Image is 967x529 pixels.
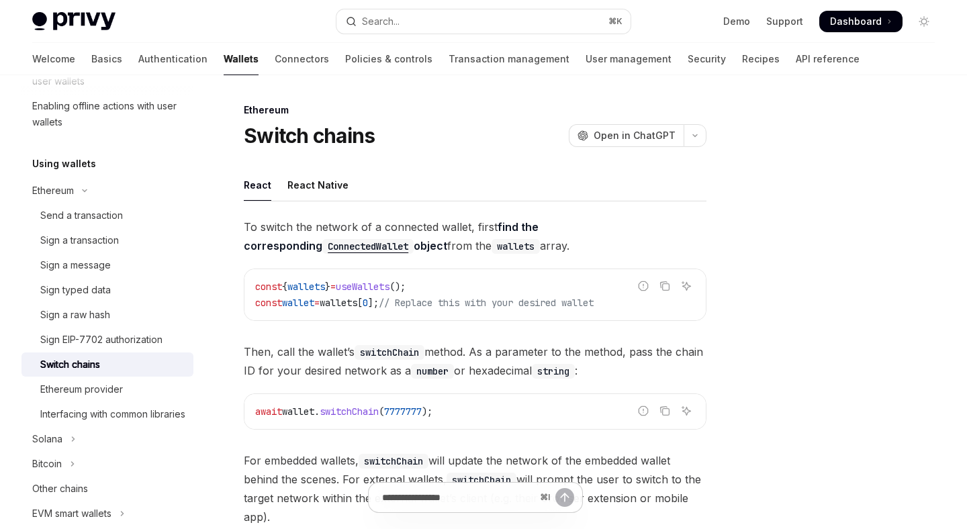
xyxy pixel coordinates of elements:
button: Send message [555,488,574,507]
code: ConnectedWallet [322,239,414,254]
code: string [532,364,575,379]
span: useWallets [336,281,389,293]
a: Transaction management [449,43,569,75]
div: Sign EIP-7702 authorization [40,332,163,348]
div: Search... [362,13,400,30]
button: Open search [336,9,630,34]
code: number [411,364,454,379]
button: Copy the contents from the code block [656,402,674,420]
a: Sign EIP-7702 authorization [21,328,193,352]
span: Then, call the wallet’s method. As a parameter to the method, pass the chain ID for your desired ... [244,342,706,380]
div: React Native [287,169,349,201]
a: Sign typed data [21,278,193,302]
button: Toggle Ethereum section [21,179,193,203]
span: [ [357,297,363,309]
a: Sign a transaction [21,228,193,252]
a: Basics [91,43,122,75]
a: Sign a raw hash [21,303,193,327]
button: Toggle Solana section [21,427,193,451]
span: 0 [363,297,368,309]
code: wallets [492,239,540,254]
img: light logo [32,12,116,31]
a: Dashboard [819,11,903,32]
h1: Switch chains [244,124,375,148]
span: ]; [368,297,379,309]
span: wallet [282,297,314,309]
span: = [330,281,336,293]
a: Other chains [21,477,193,501]
span: To switch the network of a connected wallet, first from the array. [244,218,706,255]
button: Copy the contents from the code block [656,277,674,295]
span: Dashboard [830,15,882,28]
a: Ethereum provider [21,377,193,401]
code: switchChain [355,345,424,360]
span: 7777777 [384,405,422,418]
div: Bitcoin [32,456,62,472]
code: switchChain [359,454,428,469]
div: Solana [32,431,62,447]
span: ); [422,405,432,418]
a: Send a transaction [21,203,193,228]
div: Sign a message [40,257,111,273]
a: Sign a message [21,253,193,277]
a: Connectors [275,43,329,75]
button: Report incorrect code [635,402,652,420]
span: wallet [282,405,314,418]
a: API reference [796,43,860,75]
span: // Replace this with your desired wallet [379,297,594,309]
button: Report incorrect code [635,277,652,295]
code: switchChain [447,473,516,487]
span: For embedded wallets, will update the network of the embedded wallet behind the scenes. For exter... [244,451,706,526]
button: Ask AI [678,277,695,295]
div: React [244,169,271,201]
span: ⌘ K [608,16,623,27]
div: Send a transaction [40,207,123,224]
div: Ethereum [244,103,706,117]
button: Toggle dark mode [913,11,935,32]
span: const [255,281,282,293]
a: Switch chains [21,352,193,377]
input: Ask a question... [382,483,535,512]
span: ( [379,405,384,418]
a: Authentication [138,43,208,75]
span: Open in ChatGPT [594,129,676,142]
h5: Using wallets [32,156,96,172]
button: Open in ChatGPT [569,124,684,147]
div: Enabling offline actions with user wallets [32,98,185,130]
a: Recipes [742,43,780,75]
a: find the correspondingConnectedWalletobject [244,220,539,252]
div: Sign typed data [40,282,111,298]
div: Interfacing with common libraries [40,406,185,422]
a: Welcome [32,43,75,75]
span: wallets [320,297,357,309]
div: Sign a transaction [40,232,119,248]
span: = [314,297,320,309]
div: Sign a raw hash [40,307,110,323]
a: User management [586,43,672,75]
span: const [255,297,282,309]
span: } [325,281,330,293]
a: Demo [723,15,750,28]
div: Other chains [32,481,88,497]
span: { [282,281,287,293]
button: Toggle Bitcoin section [21,452,193,476]
a: Interfacing with common libraries [21,402,193,426]
button: Ask AI [678,402,695,420]
span: switchChain [320,405,379,418]
a: Wallets [224,43,259,75]
a: Support [766,15,803,28]
div: Ethereum [32,183,74,199]
span: (); [389,281,406,293]
a: Enabling offline actions with user wallets [21,94,193,134]
div: Ethereum provider [40,381,123,397]
a: Policies & controls [345,43,432,75]
div: EVM smart wallets [32,506,111,522]
button: Toggle EVM smart wallets section [21,501,193,526]
div: Switch chains [40,356,100,373]
span: . [314,405,320,418]
a: Security [688,43,726,75]
span: wallets [287,281,325,293]
span: await [255,405,282,418]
